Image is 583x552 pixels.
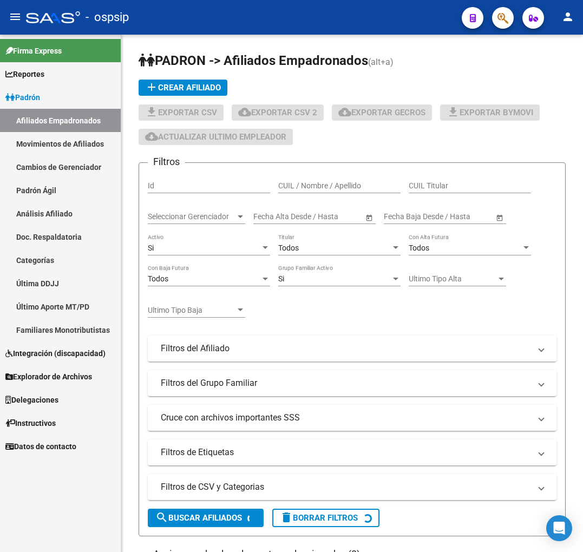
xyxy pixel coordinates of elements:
span: Exportar CSV [145,108,217,117]
input: Start date [253,212,287,221]
button: Open calendar [363,212,375,223]
button: Exportar GECROS [332,104,432,121]
mat-expansion-panel-header: Filtros del Grupo Familiar [148,370,556,396]
span: PADRON -> Afiliados Empadronados [139,53,368,68]
span: Todos [278,244,299,252]
button: Buscar Afiliados [148,509,264,527]
mat-icon: search [155,511,168,524]
span: Ultimo Tipo Baja [148,306,235,315]
mat-panel-title: Filtros del Grupo Familiar [161,377,530,389]
button: Borrar Filtros [272,509,379,527]
mat-expansion-panel-header: Filtros de Etiquetas [148,439,556,465]
span: Seleccionar Gerenciador [148,212,235,221]
mat-icon: add [145,81,158,94]
mat-expansion-panel-header: Filtros de CSV y Categorias [148,474,556,500]
mat-expansion-panel-header: Filtros del Afiliado [148,336,556,362]
button: Actualizar ultimo Empleador [139,129,293,145]
span: Buscar Afiliados [155,513,242,523]
span: Si [148,244,154,252]
input: End date [427,212,480,221]
span: Reportes [5,68,44,80]
h3: Filtros [148,154,185,169]
span: Delegaciones [5,394,58,406]
span: Todos [409,244,429,252]
span: Ultimo Tipo Alta [409,274,496,284]
span: Firma Express [5,45,62,57]
mat-icon: file_download [145,106,158,119]
span: Exportar GECROS [338,108,425,117]
span: Instructivos [5,417,56,429]
mat-icon: file_download [447,106,460,119]
mat-icon: cloud_download [338,106,351,119]
span: Si [278,274,284,283]
mat-panel-title: Cruce con archivos importantes SSS [161,412,530,424]
button: Open calendar [494,212,505,223]
mat-icon: delete [280,511,293,524]
span: Padrón [5,91,40,103]
span: Crear Afiliado [145,83,221,93]
span: Exportar Bymovi [447,108,533,117]
span: Actualizar ultimo Empleador [145,132,286,142]
mat-panel-title: Filtros de Etiquetas [161,446,530,458]
button: Exportar CSV [139,104,224,121]
button: Crear Afiliado [139,80,227,96]
span: Integración (discapacidad) [5,347,106,359]
button: Exportar CSV 2 [232,104,324,121]
span: Datos de contacto [5,441,76,452]
mat-panel-title: Filtros de CSV y Categorias [161,481,530,493]
span: Borrar Filtros [280,513,358,523]
span: Todos [148,274,168,283]
mat-icon: menu [9,10,22,23]
span: (alt+a) [368,57,394,67]
input: Start date [384,212,417,221]
mat-icon: person [561,10,574,23]
button: Exportar Bymovi [440,104,540,121]
mat-icon: cloud_download [238,106,251,119]
span: Exportar CSV 2 [238,108,317,117]
div: Open Intercom Messenger [546,515,572,541]
mat-icon: cloud_download [145,130,158,143]
mat-panel-title: Filtros del Afiliado [161,343,530,354]
span: - ospsip [86,5,129,29]
input: End date [296,212,349,221]
mat-expansion-panel-header: Cruce con archivos importantes SSS [148,405,556,431]
span: Explorador de Archivos [5,371,92,383]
